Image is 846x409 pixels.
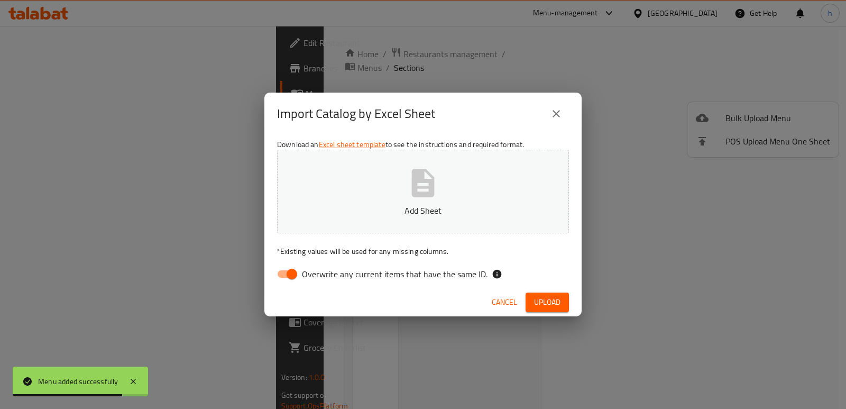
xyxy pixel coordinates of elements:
[492,269,502,279] svg: If the overwrite option isn't selected, then the items that match an existing ID will be ignored ...
[277,105,435,122] h2: Import Catalog by Excel Sheet
[488,293,521,312] button: Cancel
[38,376,118,387] div: Menu added successfully
[319,138,385,151] a: Excel sheet template
[526,293,569,312] button: Upload
[293,204,553,217] p: Add Sheet
[544,101,569,126] button: close
[492,296,517,309] span: Cancel
[277,246,569,257] p: Existing values will be used for any missing columns.
[277,150,569,233] button: Add Sheet
[534,296,560,309] span: Upload
[302,268,488,280] span: Overwrite any current items that have the same ID.
[264,135,582,288] div: Download an to see the instructions and required format.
